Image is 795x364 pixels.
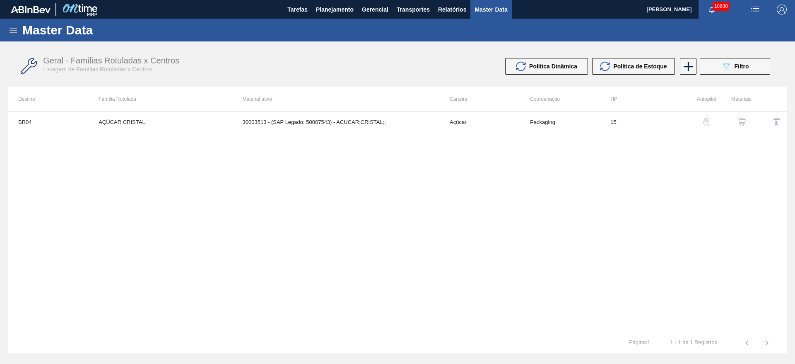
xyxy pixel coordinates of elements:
span: Filtro [735,63,749,70]
button: delete-icon [767,112,787,132]
span: Planejamento [316,5,354,15]
img: auto-pilot-icon [702,118,711,126]
span: Listagem de Famílias Rotuladas x Centros [43,66,152,73]
button: Política de Estoque [592,58,675,75]
td: Packaging [520,112,600,132]
button: shopping-cart-icon [732,112,752,132]
div: Filtrar Família Rotulada x Centro [696,58,774,75]
span: Política Dinâmica [529,63,577,70]
div: Atualizar Política de Estoque em Massa [592,58,679,75]
button: Política Dinâmica [505,58,588,75]
span: Política de Estoque [613,63,667,70]
span: Transportes [397,5,430,15]
th: Material ativo [233,87,440,111]
th: HP [600,87,681,111]
td: Página : 1 [619,332,660,346]
div: Ver Materiais [720,112,752,132]
th: Família Rotulada [89,87,232,111]
div: Atualizar Política Dinâmica [505,58,592,75]
th: Autopilot [681,87,716,111]
button: auto-pilot-icon [696,112,716,132]
button: Filtro [700,58,770,75]
button: Notificações [699,4,725,15]
div: Nova Família Rotulada x Centro [679,58,696,75]
th: Carteira [440,87,520,111]
th: Destino [8,87,89,111]
span: Relatórios [438,5,466,15]
span: Tarefas [287,5,308,15]
td: 30003513 - (SAP Legado: 50007543) - ACUCAR;CRISTAL;; [233,112,440,132]
img: shopping-cart-icon [737,118,746,126]
th: Coordenação [520,87,600,111]
img: userActions [750,5,760,15]
img: Logout [777,5,787,15]
span: 10880 [713,2,730,11]
span: Geral - Famílias Rotuladas x Centros [43,56,179,65]
td: AÇÚCAR CRISTAL [89,112,232,132]
td: BR04 [8,112,89,132]
img: TNhmsLtSVTkK8tSr43FrP2fwEKptu5GPRR3wAAAABJRU5ErkJggg== [11,6,51,13]
span: Gerencial [362,5,388,15]
div: Configuração Auto Pilot [685,112,716,132]
img: delete-icon [772,117,782,127]
h1: Master Data [22,25,169,35]
span: Master Data [475,5,507,15]
td: Açúcar [440,112,520,132]
th: Materiais [716,87,752,111]
div: Excluir Família Rotulada X Centro [756,112,787,132]
td: 15 [600,112,681,132]
td: 1 - 1 de 1 Registros [660,332,727,346]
